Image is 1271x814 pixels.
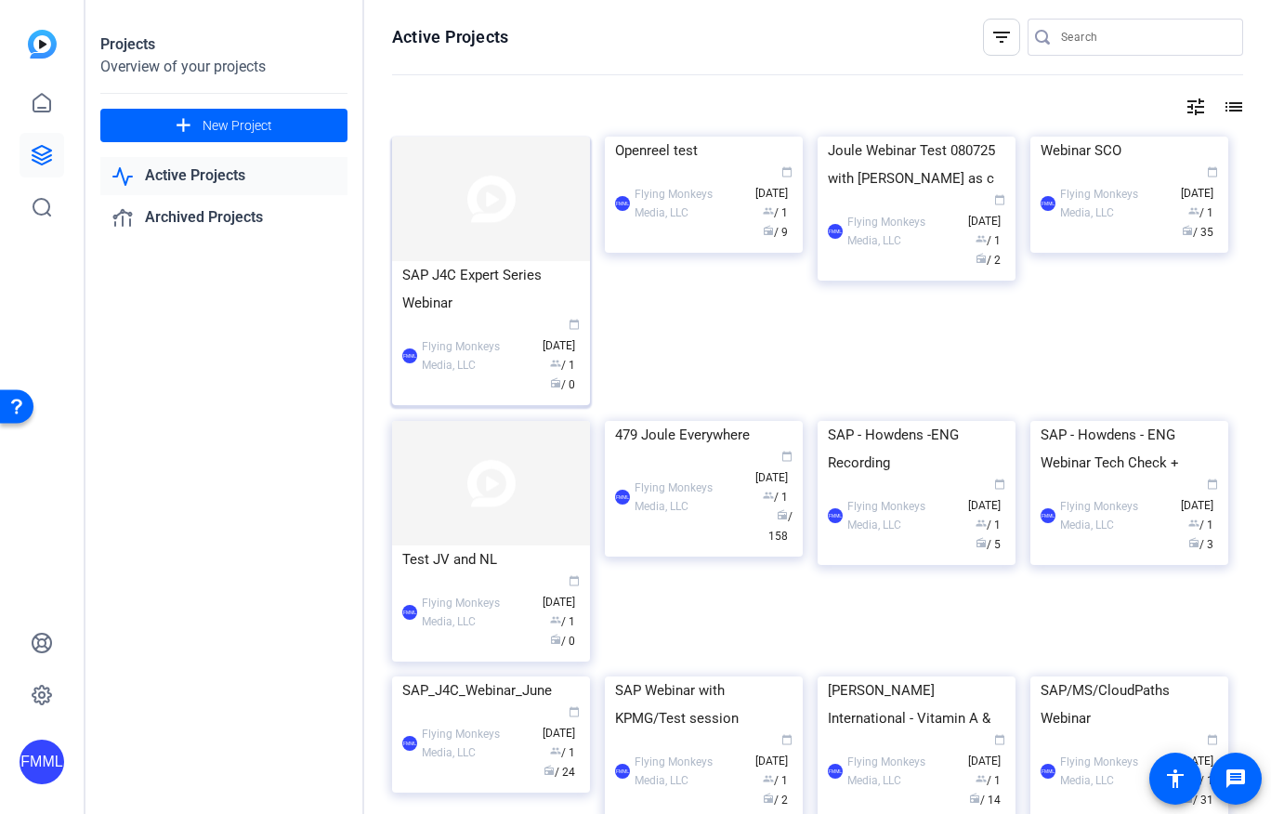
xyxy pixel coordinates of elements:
[828,508,843,523] div: FMML
[781,734,793,745] span: calendar_today
[100,157,347,195] a: Active Projects
[976,254,1001,267] span: / 2
[615,196,630,211] div: FMML
[402,676,580,704] div: SAP_J4C_Webinar_June
[550,377,561,388] span: radio
[976,233,987,244] span: group
[828,421,1005,477] div: SAP - Howdens -ENG Recording
[615,421,793,449] div: 479 Joule Everywhere
[615,676,793,732] div: SAP Webinar with KPMG/Test session
[763,490,774,501] span: group
[1207,166,1218,177] span: calendar_today
[543,576,580,609] span: [DATE]
[763,794,788,807] span: / 2
[777,509,788,520] span: radio
[569,319,580,330] span: calendar_today
[1164,768,1186,790] mat-icon: accessibility
[100,109,347,142] button: New Project
[1188,537,1199,548] span: radio
[100,199,347,237] a: Archived Projects
[635,479,746,516] div: Flying Monkeys Media, LLC
[550,378,575,391] span: / 0
[969,793,980,804] span: radio
[635,185,746,222] div: Flying Monkeys Media, LLC
[994,734,1005,745] span: calendar_today
[402,545,580,573] div: Test JV and NL
[1041,676,1218,732] div: SAP/MS/CloudPaths Webinar
[544,765,555,776] span: radio
[203,116,272,136] span: New Project
[1188,206,1213,219] span: / 1
[976,519,1001,532] span: / 1
[763,206,788,219] span: / 1
[615,764,630,779] div: FMML
[755,452,793,484] span: [DATE]
[847,753,959,790] div: Flying Monkeys Media, LLC
[402,736,417,751] div: FMML
[768,510,793,543] span: / 158
[422,337,533,374] div: Flying Monkeys Media, LLC
[1188,538,1213,551] span: / 3
[1185,96,1207,118] mat-icon: tune
[847,213,959,250] div: Flying Monkeys Media, LLC
[402,348,417,363] div: FMML
[763,773,774,784] span: group
[1182,225,1193,236] span: radio
[1060,753,1172,790] div: Flying Monkeys Media, LLC
[172,114,195,138] mat-icon: add
[976,537,987,548] span: radio
[1182,226,1213,239] span: / 35
[635,753,746,790] div: Flying Monkeys Media, LLC
[550,635,575,648] span: / 0
[763,205,774,217] span: group
[969,794,1001,807] span: / 14
[763,226,788,239] span: / 9
[1221,96,1243,118] mat-icon: list
[976,774,1001,787] span: / 1
[1188,518,1199,529] span: group
[1207,734,1218,745] span: calendar_today
[976,773,987,784] span: group
[28,30,57,59] img: blue-gradient.svg
[763,793,774,804] span: radio
[1188,205,1199,217] span: group
[828,137,1005,192] div: Joule Webinar Test 080725 with [PERSON_NAME] as c
[847,497,959,534] div: Flying Monkeys Media, LLC
[1041,421,1218,477] div: SAP - Howdens - ENG Webinar Tech Check +
[550,359,575,372] span: / 1
[781,166,793,177] span: calendar_today
[990,26,1013,48] mat-icon: filter_list
[1061,26,1228,48] input: Search
[615,137,793,164] div: Openreel test
[1060,497,1172,534] div: Flying Monkeys Media, LLC
[1060,185,1172,222] div: Flying Monkeys Media, LLC
[968,479,1005,512] span: [DATE]
[976,253,987,264] span: radio
[1041,764,1055,779] div: FMML
[550,634,561,645] span: radio
[763,774,788,787] span: / 1
[100,33,347,56] div: Projects
[1207,479,1218,490] span: calendar_today
[976,234,1001,247] span: / 1
[550,614,561,625] span: group
[550,746,575,759] span: / 1
[1181,479,1218,512] span: [DATE]
[976,538,1001,551] span: / 5
[763,225,774,236] span: radio
[569,706,580,717] span: calendar_today
[550,615,575,628] span: / 1
[402,261,580,317] div: SAP J4C Expert Series Webinar
[615,490,630,505] div: FMML
[828,676,1005,732] div: [PERSON_NAME] International - Vitamin A &
[828,224,843,239] div: FMML
[544,766,575,779] span: / 24
[828,764,843,779] div: FMML
[976,518,987,529] span: group
[550,358,561,369] span: group
[569,575,580,586] span: calendar_today
[1225,768,1247,790] mat-icon: message
[422,725,533,762] div: Flying Monkeys Media, LLC
[402,605,417,620] div: FMML
[1041,137,1218,164] div: Webinar SCO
